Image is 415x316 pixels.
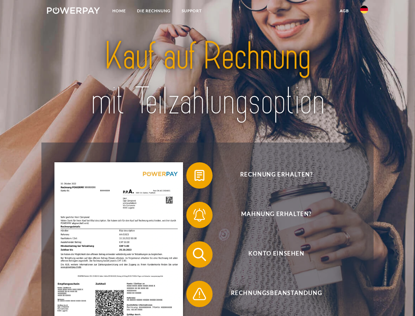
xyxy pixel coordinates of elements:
img: qb_bill.svg [191,167,208,184]
a: SUPPORT [176,5,207,17]
img: logo-powerpay-white.svg [47,7,100,14]
button: Konto einsehen [186,241,357,268]
span: Rechnungsbeanstandung [196,281,357,307]
img: qb_search.svg [191,246,208,263]
button: Rechnungsbeanstandung [186,281,357,307]
img: qb_warning.svg [191,286,208,302]
span: Rechnung erhalten? [196,162,357,189]
img: title-powerpay_de.svg [63,32,352,126]
button: Mahnung erhalten? [186,202,357,228]
a: DIE RECHNUNG [131,5,176,17]
button: Rechnung erhalten? [186,162,357,189]
img: de [360,6,368,13]
img: qb_bell.svg [191,207,208,223]
span: Konto einsehen [196,241,357,268]
a: agb [334,5,355,17]
span: Mahnung erhalten? [196,202,357,228]
a: Home [107,5,131,17]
